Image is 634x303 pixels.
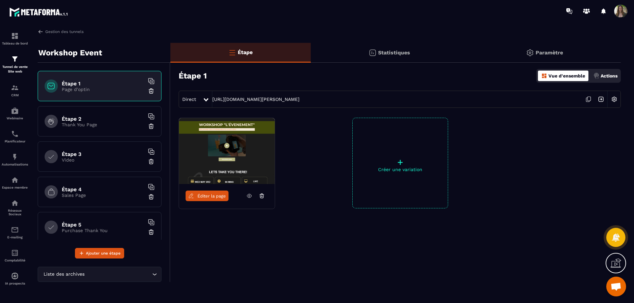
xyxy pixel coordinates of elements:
[2,116,28,120] p: Webinaire
[2,102,28,125] a: automationsautomationsWebinaire
[2,148,28,171] a: automationsautomationsAutomatisations
[2,27,28,50] a: formationformationTableau de bord
[608,93,620,106] img: setting-w.858f3a88.svg
[2,42,28,45] p: Tableau de bord
[75,248,124,258] button: Ajouter une étape
[62,193,144,198] p: Sales Page
[11,55,19,63] img: formation
[2,194,28,221] a: social-networksocial-networkRéseaux Sociaux
[148,194,155,200] img: trash
[62,157,144,163] p: Video
[11,153,19,161] img: automations
[2,125,28,148] a: schedulerschedulerPlanificateur
[62,87,144,92] p: Page d'optin
[9,6,69,18] img: logo
[11,84,19,92] img: formation
[2,282,28,285] p: IA prospects
[86,271,151,278] input: Search for option
[353,167,448,172] p: Créer une variation
[595,93,607,106] img: arrow-next.bcc2205e.svg
[11,199,19,207] img: social-network
[11,107,19,115] img: automations
[526,49,534,57] img: setting-gr.5f69749f.svg
[148,158,155,165] img: trash
[2,244,28,267] a: accountantaccountantComptabilité
[11,32,19,40] img: formation
[238,49,253,55] p: Étape
[2,139,28,143] p: Planificateur
[148,88,155,94] img: trash
[62,186,144,193] h6: Étape 4
[606,277,626,296] div: Ouvrir le chat
[86,250,121,257] span: Ajouter une étape
[378,49,410,56] p: Statistiques
[62,116,144,122] h6: Étape 2
[2,50,28,79] a: formationformationTunnel de vente Site web
[2,221,28,244] a: emailemailE-mailing
[2,258,28,262] p: Comptabilité
[353,158,448,167] p: +
[62,151,144,157] h6: Étape 3
[11,226,19,234] img: email
[2,186,28,189] p: Espace membre
[228,48,236,56] img: bars-o.4a397970.svg
[11,176,19,184] img: automations
[2,93,28,97] p: CRM
[38,46,102,59] p: Workshop Event
[62,222,144,228] h6: Étape 5
[601,73,617,78] p: Actions
[148,229,155,235] img: trash
[38,267,161,282] div: Search for option
[2,65,28,74] p: Tunnel de vente Site web
[2,209,28,216] p: Réseaux Sociaux
[62,228,144,233] p: Purchase Thank You
[593,73,599,79] img: actions.d6e523a2.png
[548,73,585,78] p: Vue d'ensemble
[536,49,563,56] p: Paramètre
[369,49,376,57] img: stats.20deebd0.svg
[179,71,207,80] h3: Étape 1
[38,29,44,35] img: arrow
[11,130,19,138] img: scheduler
[148,123,155,130] img: trash
[2,171,28,194] a: automationsautomationsEspace membre
[2,79,28,102] a: formationformationCRM
[11,272,19,280] img: automations
[2,235,28,239] p: E-mailing
[42,271,86,278] span: Liste des archives
[197,194,226,198] span: Éditer la page
[11,249,19,257] img: accountant
[38,29,84,35] a: Gestion des tunnels
[179,118,275,184] img: image
[182,97,196,102] span: Direct
[212,97,299,102] a: [URL][DOMAIN_NAME][PERSON_NAME]
[2,163,28,166] p: Automatisations
[186,191,229,201] a: Éditer la page
[62,80,144,87] h6: Étape 1
[62,122,144,127] p: Thank You Page
[541,73,547,79] img: dashboard-orange.40269519.svg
